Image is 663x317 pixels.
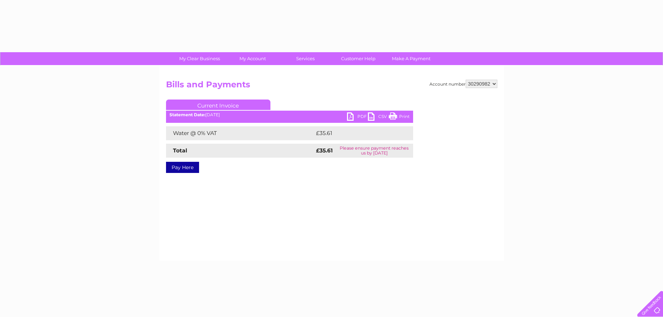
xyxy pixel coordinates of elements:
[347,112,368,122] a: PDF
[171,52,228,65] a: My Clear Business
[166,100,270,110] a: Current Invoice
[166,80,497,93] h2: Bills and Payments
[314,126,398,140] td: £35.61
[316,147,333,154] strong: £35.61
[277,52,334,65] a: Services
[368,112,389,122] a: CSV
[389,112,410,122] a: Print
[429,80,497,88] div: Account number
[330,52,387,65] a: Customer Help
[166,112,413,117] div: [DATE]
[166,162,199,173] a: Pay Here
[169,112,205,117] b: Statement Date:
[382,52,440,65] a: Make A Payment
[166,126,314,140] td: Water @ 0% VAT
[224,52,281,65] a: My Account
[336,144,413,158] td: Please ensure payment reaches us by [DATE]
[173,147,187,154] strong: Total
